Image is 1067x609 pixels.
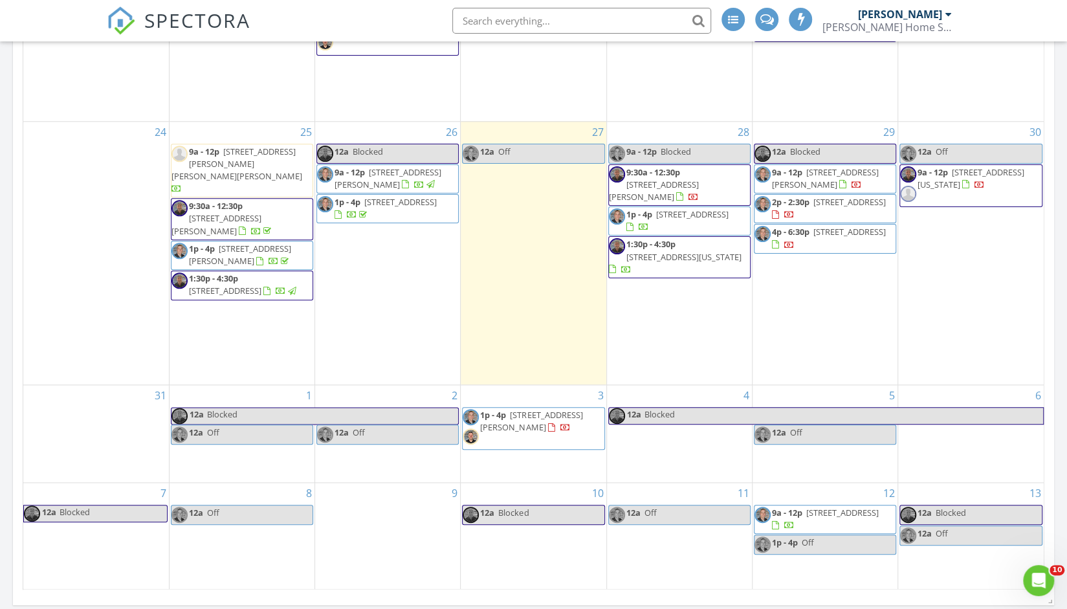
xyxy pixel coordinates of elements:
[315,384,461,482] td: Go to September 2, 2025
[609,166,699,203] a: 9:30a - 12:30p [STREET_ADDRESS][PERSON_NAME]
[335,166,365,178] span: 9a - 12p
[772,426,786,438] span: 12a
[317,196,333,212] img: untitled_design_7.png
[898,482,1044,590] td: Go to September 13, 2025
[813,196,886,208] span: [STREET_ADDRESS]
[772,226,886,250] a: 4p - 6:30p [STREET_ADDRESS]
[171,200,274,236] a: 9:30a - 12:30p [STREET_ADDRESS][PERSON_NAME]
[335,196,437,220] a: 1p - 4p [STREET_ADDRESS]
[23,121,169,384] td: Go to August 24, 2025
[608,164,751,206] a: 9:30a - 12:30p [STREET_ADDRESS][PERSON_NAME]
[171,507,188,523] img: untitled_design_7.png
[606,482,752,590] td: Go to September 11, 2025
[480,409,582,433] span: [STREET_ADDRESS][PERSON_NAME]
[936,507,966,518] span: Blocked
[335,196,360,208] span: 1p - 4p
[772,537,798,548] span: 1p - 4p
[41,505,57,522] span: 12a
[609,408,625,424] img: screenshot_20240729_124934_canva.jpg
[452,8,711,34] input: Search everything...
[644,408,675,420] span: Blocked
[772,146,786,157] span: 12a
[189,200,243,212] span: 9:30a - 12:30p
[918,507,932,518] span: 12a
[480,409,506,421] span: 1p - 4p
[754,537,771,553] img: untitled_design_7.png
[609,238,742,274] a: 1:30p - 4:30p [STREET_ADDRESS][US_STATE]
[152,122,169,142] a: Go to August 24, 2025
[609,146,625,162] img: untitled_design_7.png
[316,194,459,223] a: 1p - 4p [STREET_ADDRESS]
[171,426,188,443] img: untitled_design_7.png
[772,507,802,518] span: 9a - 12p
[158,483,169,504] a: Go to September 7, 2025
[822,21,952,34] div: Rojek Home Services
[171,243,188,259] img: untitled_design_7.png
[900,186,916,202] img: default-user-f0147aede5fd5fa78ca7ade42f37bd4542148d508eef1c3d3ea960f66861d68b.jpg
[171,146,302,195] a: 9a - 12p [STREET_ADDRESS][PERSON_NAME][PERSON_NAME][PERSON_NAME]
[754,146,771,162] img: screenshot_20240729_124934_canva.jpg
[626,166,680,178] span: 9:30a - 12:30p
[589,483,606,504] a: Go to September 10, 2025
[589,122,606,142] a: Go to August 27, 2025
[463,146,479,162] img: untitled_design_7.png
[898,384,1044,482] td: Go to September 6, 2025
[353,146,383,157] span: Blocked
[169,482,314,590] td: Go to September 8, 2025
[918,166,948,178] span: 9a - 12p
[754,166,771,183] img: untitled_design_7.png
[741,385,752,406] a: Go to September 4, 2025
[626,507,641,518] span: 12a
[335,146,349,157] span: 12a
[900,146,916,162] img: untitled_design_7.png
[171,200,188,216] img: screenshot_20240729_124934_canva.jpg
[480,146,494,157] span: 12a
[609,179,699,203] span: [STREET_ADDRESS][PERSON_NAME]
[881,483,897,504] a: Go to September 12, 2025
[626,208,652,220] span: 1p - 4p
[171,271,313,300] a: 1:30p - 4:30p [STREET_ADDRESS]
[462,407,604,450] a: 1p - 4p [STREET_ADDRESS][PERSON_NAME]
[449,385,460,406] a: Go to September 2, 2025
[772,196,809,208] span: 2p - 2:30p
[1050,565,1064,575] span: 10
[626,408,642,424] span: 12a
[443,122,460,142] a: Go to August 26, 2025
[772,507,879,531] a: 9a - 12p [STREET_ADDRESS]
[802,537,814,548] span: Off
[772,196,886,220] a: 2p - 2:30p [STREET_ADDRESS]
[1033,385,1044,406] a: Go to September 6, 2025
[353,426,365,438] span: Off
[171,408,188,424] img: screenshot_20240729_124934_canva.jpg
[790,146,820,157] span: Blocked
[60,506,90,518] span: Blocked
[609,166,625,183] img: screenshot_20240729_124934_canva.jpg
[189,408,204,424] span: 12a
[595,385,606,406] a: Go to September 3, 2025
[317,146,333,162] img: screenshot_20240729_124934_canva.jpg
[144,6,250,34] span: SPECTORA
[609,507,625,523] img: untitled_design_7.png
[772,166,879,190] span: [STREET_ADDRESS][PERSON_NAME]
[317,426,333,443] img: untitled_design_7.png
[752,121,897,384] td: Go to August 29, 2025
[918,146,932,157] span: 12a
[626,208,729,232] a: 1p - 4p [STREET_ADDRESS]
[107,6,135,35] img: The Best Home Inspection Software - Spectora
[315,482,461,590] td: Go to September 9, 2025
[1027,122,1044,142] a: Go to August 30, 2025
[335,166,441,190] span: [STREET_ADDRESS][PERSON_NAME]
[498,507,529,518] span: Blocked
[169,121,314,384] td: Go to August 25, 2025
[461,121,606,384] td: Go to August 27, 2025
[858,8,942,21] div: [PERSON_NAME]
[735,483,752,504] a: Go to September 11, 2025
[918,166,1024,190] span: [STREET_ADDRESS][US_STATE]
[498,146,511,157] span: Off
[303,483,314,504] a: Go to September 8, 2025
[189,243,215,254] span: 1p - 4p
[480,409,582,433] a: 1p - 4p [STREET_ADDRESS][PERSON_NAME]
[171,272,188,289] img: screenshot_20240729_124934_canva.jpg
[189,272,298,296] a: 1:30p - 4:30p [STREET_ADDRESS]
[171,198,313,240] a: 9:30a - 12:30p [STREET_ADDRESS][PERSON_NAME]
